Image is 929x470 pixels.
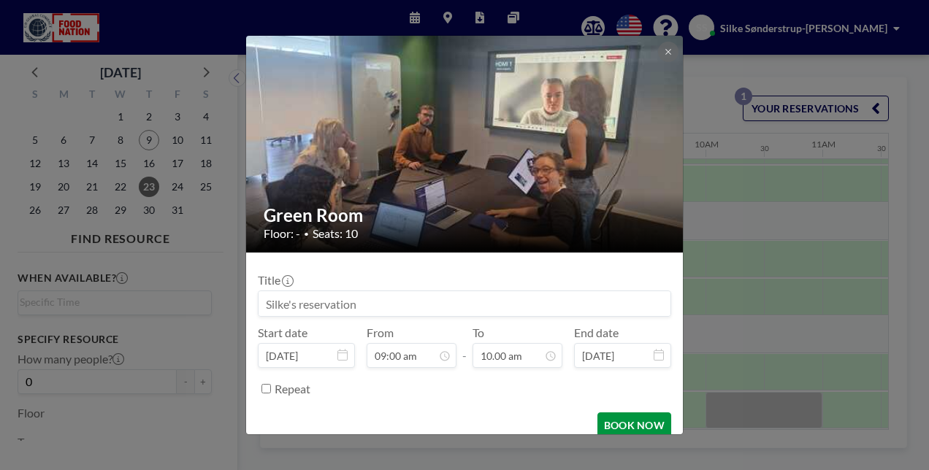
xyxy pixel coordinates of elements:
[313,226,358,241] span: Seats: 10
[259,291,670,316] input: Silke's reservation
[473,325,484,340] label: To
[462,331,467,363] span: -
[258,325,307,340] label: Start date
[258,273,292,288] label: Title
[597,412,671,438] button: BOOK NOW
[304,228,309,239] span: •
[275,382,310,396] label: Repeat
[264,226,300,241] span: Floor: -
[367,325,394,340] label: From
[264,204,667,226] h2: Green Room
[574,325,619,340] label: End date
